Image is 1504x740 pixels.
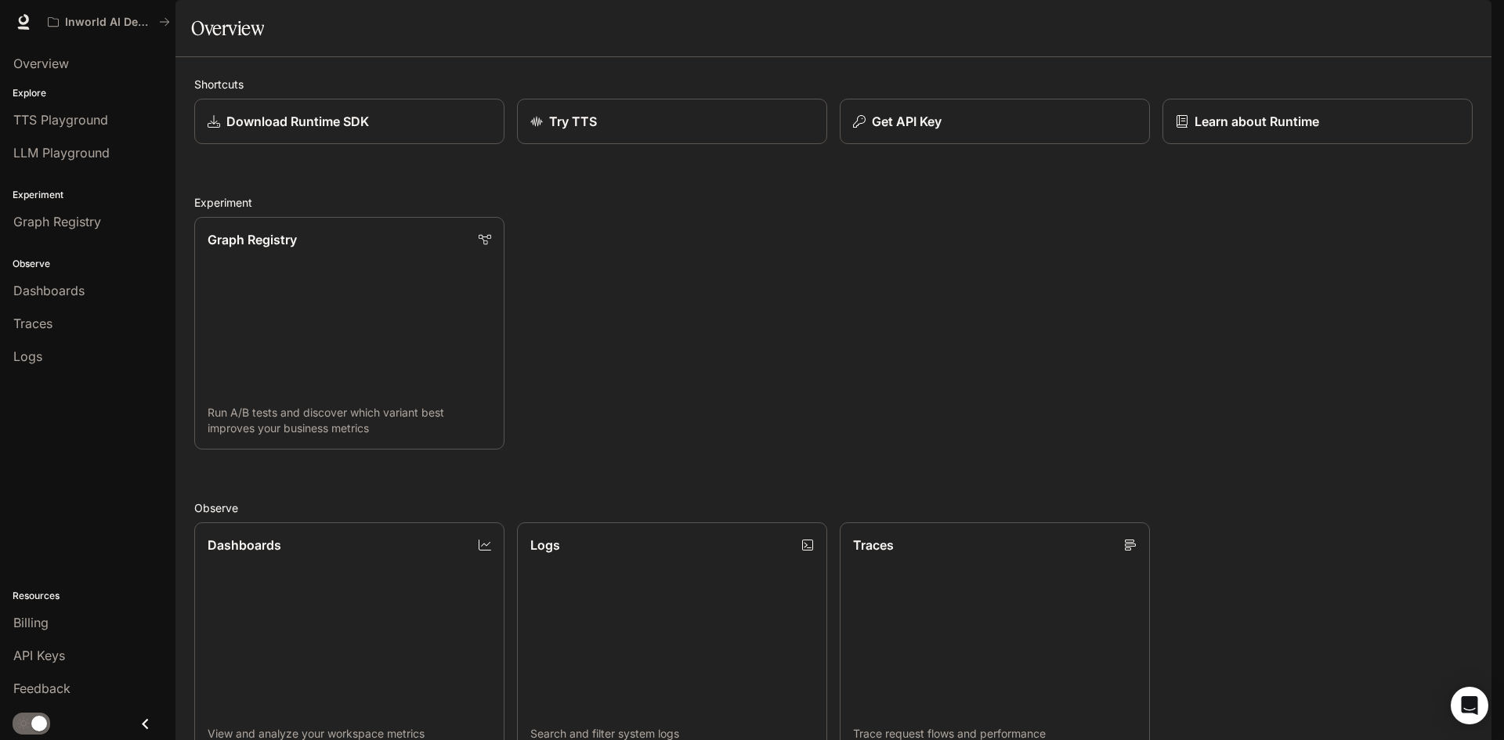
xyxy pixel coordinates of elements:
h1: Overview [191,13,264,44]
p: Dashboards [208,536,281,554]
p: Download Runtime SDK [226,112,369,131]
button: Get API Key [840,99,1150,144]
h2: Observe [194,500,1473,516]
button: All workspaces [41,6,177,38]
p: Graph Registry [208,230,297,249]
p: Traces [853,536,894,554]
p: Get API Key [872,112,942,131]
a: Download Runtime SDK [194,99,504,144]
p: Run A/B tests and discover which variant best improves your business metrics [208,405,491,436]
p: Logs [530,536,560,554]
h2: Shortcuts [194,76,1473,92]
a: Graph RegistryRun A/B tests and discover which variant best improves your business metrics [194,217,504,449]
p: Inworld AI Demos [65,16,153,29]
p: Try TTS [549,112,597,131]
div: Open Intercom Messenger [1451,687,1488,724]
p: Learn about Runtime [1195,112,1319,131]
a: Try TTS [517,99,827,144]
h2: Experiment [194,194,1473,211]
a: Learn about Runtime [1162,99,1473,144]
